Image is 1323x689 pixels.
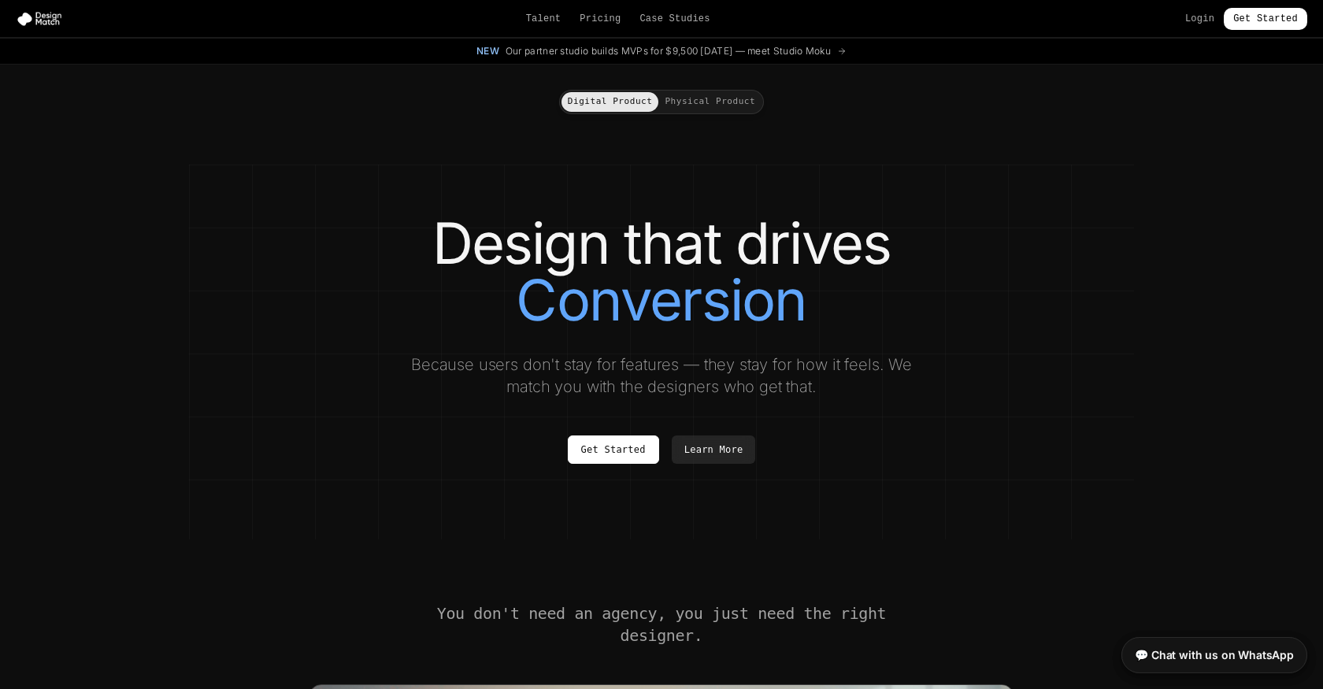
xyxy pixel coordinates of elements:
p: Because users don't stay for features — they stay for how it feels. We match you with the designe... [397,354,926,398]
button: Digital Product [561,92,659,112]
a: Login [1185,13,1214,25]
img: Design Match [16,11,69,27]
span: New [476,45,499,57]
h1: Design that drives [220,215,1102,328]
a: Get Started [1224,8,1307,30]
a: Case Studies [639,13,710,25]
a: Get Started [568,435,659,464]
a: Pricing [580,13,621,25]
a: Learn More [672,435,756,464]
a: Talent [526,13,561,25]
button: Physical Product [658,92,762,112]
span: Our partner studio builds MVPs for $9,500 [DATE] — meet Studio Moku [506,45,831,57]
span: Conversion [516,272,806,328]
h2: You don't need an agency, you just need the right designer. [435,602,888,646]
a: 💬 Chat with us on WhatsApp [1121,637,1307,673]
